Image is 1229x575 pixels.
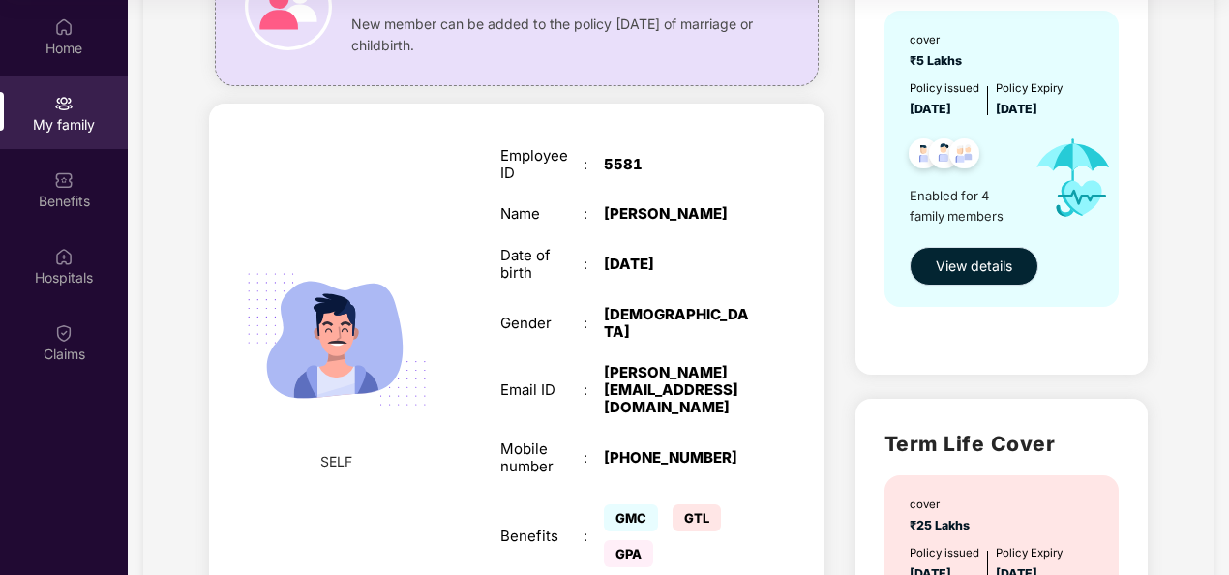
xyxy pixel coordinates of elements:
[910,497,975,514] div: cover
[584,449,604,467] div: :
[351,14,759,56] span: New member can be added to the policy [DATE] of marriage or childbirth.
[910,545,979,562] div: Policy issued
[500,205,584,223] div: Name
[500,381,584,399] div: Email ID
[884,428,1119,460] h2: Term Life Cover
[604,540,653,567] span: GPA
[900,133,947,180] img: svg+xml;base64,PHN2ZyB4bWxucz0iaHR0cDovL3d3dy53My5vcmcvMjAwMC9zdmciIHdpZHRoPSI0OC45NDMiIGhlaWdodD...
[584,315,604,332] div: :
[604,364,749,415] div: [PERSON_NAME][EMAIL_ADDRESS][DOMAIN_NAME]
[584,205,604,223] div: :
[996,80,1063,98] div: Policy Expiry
[500,247,584,282] div: Date of birth
[584,156,604,173] div: :
[54,170,74,190] img: svg+xml;base64,PHN2ZyBpZD0iQmVuZWZpdHMiIHhtbG5zPSJodHRwOi8vd3d3LnczLm9yZy8yMDAwL3N2ZyIgd2lkdGg9Ij...
[604,504,658,531] span: GMC
[54,323,74,343] img: svg+xml;base64,PHN2ZyBpZD0iQ2xhaW0iIHhtbG5zPSJodHRwOi8vd3d3LnczLm9yZy8yMDAwL3N2ZyIgd2lkdGg9IjIwIi...
[910,53,968,68] span: ₹5 Lakhs
[604,306,749,341] div: [DEMOGRAPHIC_DATA]
[584,528,604,545] div: :
[604,256,749,273] div: [DATE]
[604,449,749,467] div: [PHONE_NUMBER]
[604,156,749,173] div: 5581
[936,256,1012,277] span: View details
[500,440,584,475] div: Mobile number
[225,227,449,451] img: svg+xml;base64,PHN2ZyB4bWxucz0iaHR0cDovL3d3dy53My5vcmcvMjAwMC9zdmciIHdpZHRoPSIyMjQiIGhlaWdodD0iMT...
[500,528,584,545] div: Benefits
[320,451,352,472] span: SELF
[910,186,1019,226] span: Enabled for 4 family members
[910,518,975,532] span: ₹25 Lakhs
[604,205,749,223] div: [PERSON_NAME]
[910,102,951,116] span: [DATE]
[500,147,584,182] div: Employee ID
[54,247,74,266] img: svg+xml;base64,PHN2ZyBpZD0iSG9zcGl0YWxzIiB4bWxucz0iaHR0cDovL3d3dy53My5vcmcvMjAwMC9zdmciIHdpZHRoPS...
[941,133,988,180] img: svg+xml;base64,PHN2ZyB4bWxucz0iaHR0cDovL3d3dy53My5vcmcvMjAwMC9zdmciIHdpZHRoPSI0OC45NDMiIGhlaWdodD...
[584,256,604,273] div: :
[500,315,584,332] div: Gender
[910,80,979,98] div: Policy issued
[673,504,721,531] span: GTL
[920,133,968,180] img: svg+xml;base64,PHN2ZyB4bWxucz0iaHR0cDovL3d3dy53My5vcmcvMjAwMC9zdmciIHdpZHRoPSI0OC45NDMiIGhlaWdodD...
[54,94,74,113] img: svg+xml;base64,PHN2ZyB3aWR0aD0iMjAiIGhlaWdodD0iMjAiIHZpZXdCb3g9IjAgMCAyMCAyMCIgZmlsbD0ibm9uZSIgeG...
[584,381,604,399] div: :
[1019,119,1127,237] img: icon
[996,545,1063,562] div: Policy Expiry
[996,102,1037,116] span: [DATE]
[910,32,968,49] div: cover
[910,247,1038,286] button: View details
[54,17,74,37] img: svg+xml;base64,PHN2ZyBpZD0iSG9tZSIgeG1sbnM9Imh0dHA6Ly93d3cudzMub3JnLzIwMDAvc3ZnIiB3aWR0aD0iMjAiIG...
